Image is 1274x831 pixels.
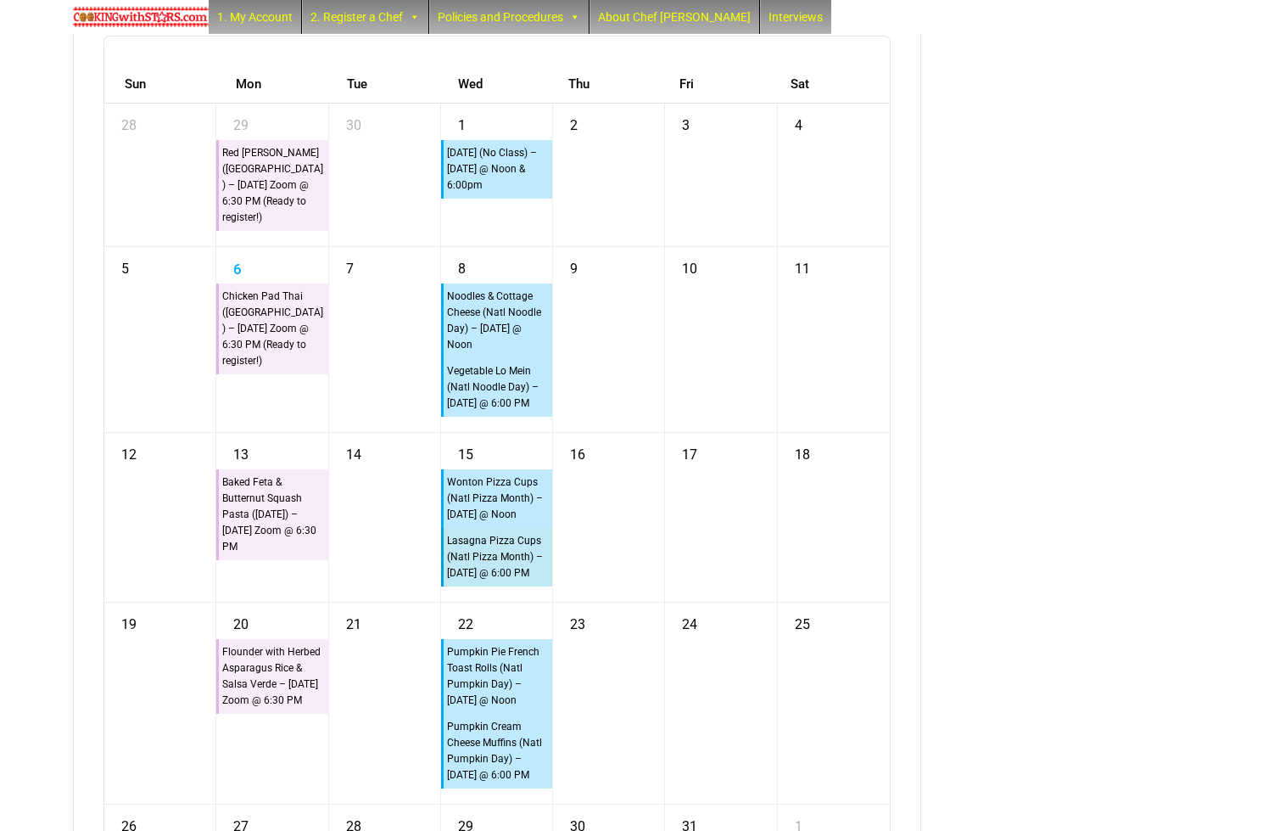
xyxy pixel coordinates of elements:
a: October 8, 2025 [450,247,474,283]
a: October 16, 2025 [562,433,594,469]
td: October 5, 2025 [104,247,216,433]
td: October 24, 2025 [665,603,777,805]
a: Saturday [787,70,813,98]
td: October 21, 2025 [329,603,441,805]
td: October 18, 2025 [778,433,890,603]
div: [DATE] (No Class) – [DATE] @ Noon & 6:00pm [446,144,550,194]
a: Noodles & Cottage Cheese (Natl Noodle Day) – [DATE] @ Noon [441,284,552,358]
td: September 29, 2025 [216,104,328,247]
td: October 9, 2025 [553,247,665,433]
a: October 25, 2025 [786,603,819,638]
a: October 24, 2025 [673,603,706,638]
a: Chicken Pad Thai ([GEOGRAPHIC_DATA]) – [DATE] Zoom @ 6:30 PM (Ready to register!) [216,284,327,374]
td: October 25, 2025 [778,603,890,805]
a: October 13, 2025 [225,433,257,469]
a: October 6, 2025 [225,247,250,283]
a: Pumpkin Pie French Toast Rolls (Natl Pumpkin Day) – [DATE] @ Noon [441,639,552,714]
a: September 30, 2025 [338,104,370,139]
td: October 16, 2025 [553,433,665,603]
a: October 9, 2025 [562,247,586,283]
td: October 7, 2025 [329,247,441,433]
td: October 4, 2025 [778,104,890,247]
div: Wonton Pizza Cups (Natl Pizza Month) – [DATE] @ Noon [446,474,550,524]
a: Lasagna Pizza Cups (Natl Pizza Month) – [DATE] @ 6:00 PM [441,528,552,587]
td: October 8, 2025 [441,247,553,433]
a: October 23, 2025 [562,603,594,638]
a: Wonton Pizza Cups (Natl Pizza Month) – [DATE] @ Noon [441,469,552,528]
a: October 11, 2025 [786,247,819,283]
td: October 6, 2025 [216,247,328,433]
div: Baked Feta & Butternut Squash Pasta ([DATE]) – [DATE] Zoom @ 6:30 PM [221,474,325,556]
a: October 20, 2025 [225,603,257,638]
div: Flounder with Herbed Asparagus Rice & Salsa Verde – [DATE] Zoom @ 6:30 PM [221,643,325,710]
a: October 17, 2025 [673,433,706,469]
div: Lasagna Pizza Cups (Natl Pizza Month) – [DATE] @ 6:00 PM [446,532,550,582]
div: Noodles & Cottage Cheese (Natl Noodle Day) – [DATE] @ Noon [446,288,550,354]
div: Pumpkin Pie French Toast Rolls (Natl Pumpkin Day) – [DATE] @ Noon [446,643,550,710]
a: Wednesday [455,70,486,98]
a: Thursday [565,70,593,98]
td: October 22, 2025 [441,603,553,805]
td: October 23, 2025 [553,603,665,805]
div: Pumpkin Cream Cheese Muffins (Natl Pumpkin Day) – [DATE] @ 6:00 PM [446,718,550,784]
a: October 18, 2025 [786,433,819,469]
td: October 19, 2025 [104,603,216,805]
a: October 5, 2025 [113,247,137,283]
a: Pumpkin Cream Cheese Muffins (Natl Pumpkin Day) – [DATE] @ 6:00 PM [441,714,552,789]
td: September 28, 2025 [104,104,216,247]
td: October 15, 2025 [441,433,553,603]
a: October 7, 2025 [338,247,362,283]
a: October 12, 2025 [113,433,145,469]
a: October 19, 2025 [113,603,145,638]
a: October 14, 2025 [338,433,370,469]
a: October 1, 2025 [450,104,474,139]
td: October 20, 2025 [216,603,328,805]
div: Red [PERSON_NAME] ([GEOGRAPHIC_DATA]) – [DATE] Zoom @ 6:30 PM (Ready to register!) [221,144,325,227]
a: Friday [676,70,697,98]
td: October 13, 2025 [216,433,328,603]
img: Chef Paula's Cooking With Stars [73,7,209,27]
a: [DATE] (No Class) – [DATE] @ Noon & 6:00pm [441,140,552,199]
a: Sunday [121,70,149,98]
div: Chicken Pad Thai ([GEOGRAPHIC_DATA]) – [DATE] Zoom @ 6:30 PM (Ready to register!) [221,288,325,370]
a: October 22, 2025 [450,603,482,638]
a: Flounder with Herbed Asparagus Rice & Salsa Verde – [DATE] Zoom @ 6:30 PM [216,639,327,714]
td: October 12, 2025 [104,433,216,603]
a: October 10, 2025 [673,247,706,283]
td: October 10, 2025 [665,247,777,433]
div: Vegetable Lo Mein (Natl Noodle Day) – [DATE] @ 6:00 PM [446,362,550,413]
a: October 4, 2025 [786,104,811,139]
td: October 1, 2025 [441,104,553,247]
td: September 30, 2025 [329,104,441,247]
a: Red [PERSON_NAME] ([GEOGRAPHIC_DATA]) – [DATE] Zoom @ 6:30 PM (Ready to register!) [216,140,327,231]
a: October 21, 2025 [338,603,370,638]
a: October 15, 2025 [450,433,482,469]
td: October 17, 2025 [665,433,777,603]
a: October 3, 2025 [673,104,698,139]
a: September 29, 2025 [225,104,257,139]
td: October 11, 2025 [778,247,890,433]
a: Baked Feta & Butternut Squash Pasta ([DATE]) – [DATE] Zoom @ 6:30 PM [216,469,327,560]
a: Monday [232,70,265,98]
a: September 28, 2025 [113,104,145,139]
a: October 2, 2025 [562,104,586,139]
td: October 14, 2025 [329,433,441,603]
td: October 3, 2025 [665,104,777,247]
a: Vegetable Lo Mein (Natl Noodle Day) – [DATE] @ 6:00 PM [441,358,552,417]
td: October 2, 2025 [553,104,665,247]
a: Tuesday [344,70,371,98]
